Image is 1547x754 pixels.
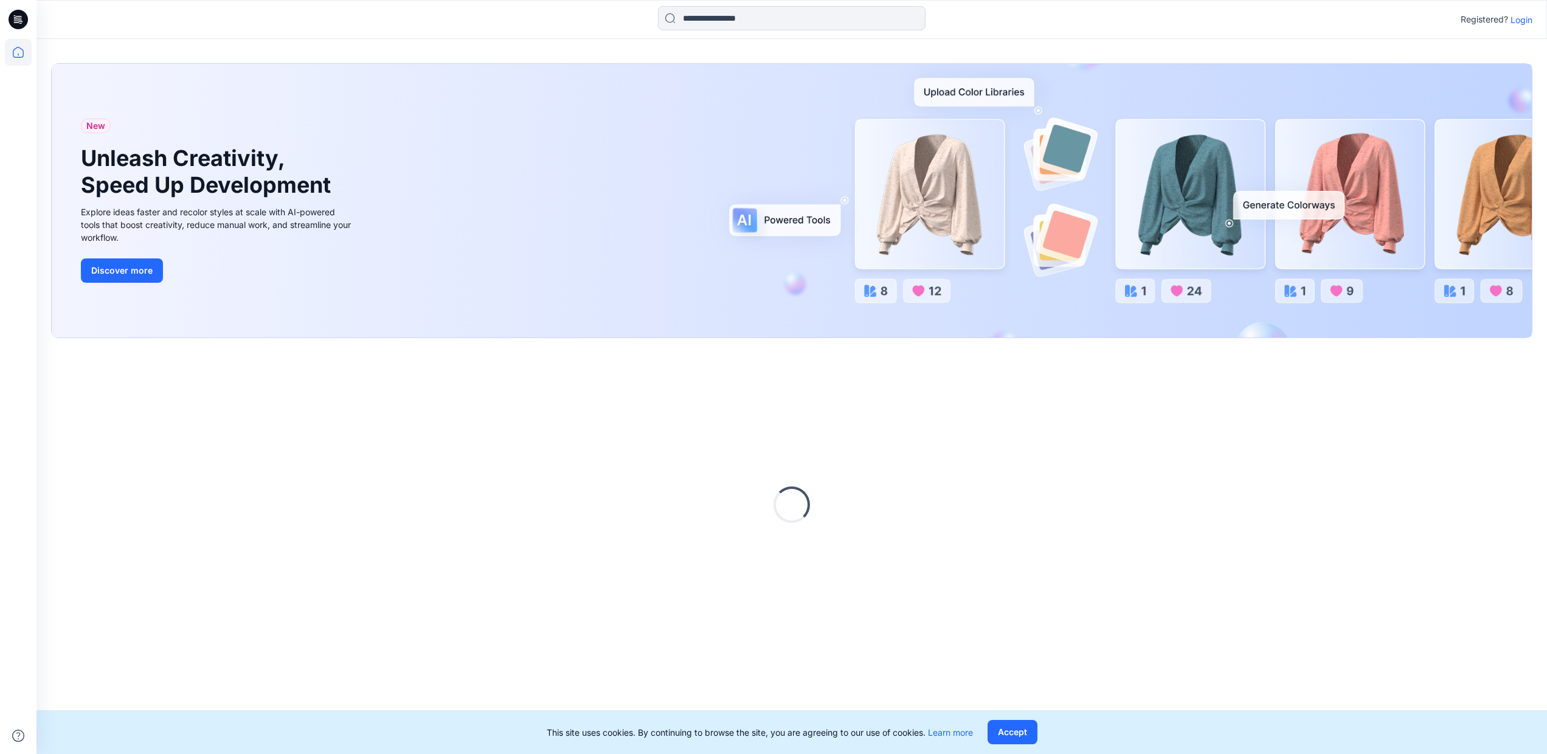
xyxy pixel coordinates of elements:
[86,119,105,133] span: New
[81,145,336,198] h1: Unleash Creativity, Speed Up Development
[1461,12,1508,27] p: Registered?
[547,726,973,739] p: This site uses cookies. By continuing to browse the site, you are agreeing to our use of cookies.
[81,206,355,244] div: Explore ideas faster and recolor styles at scale with AI-powered tools that boost creativity, red...
[81,258,163,283] button: Discover more
[81,258,355,283] a: Discover more
[988,720,1037,744] button: Accept
[928,727,973,738] a: Learn more
[1511,13,1532,26] p: Login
